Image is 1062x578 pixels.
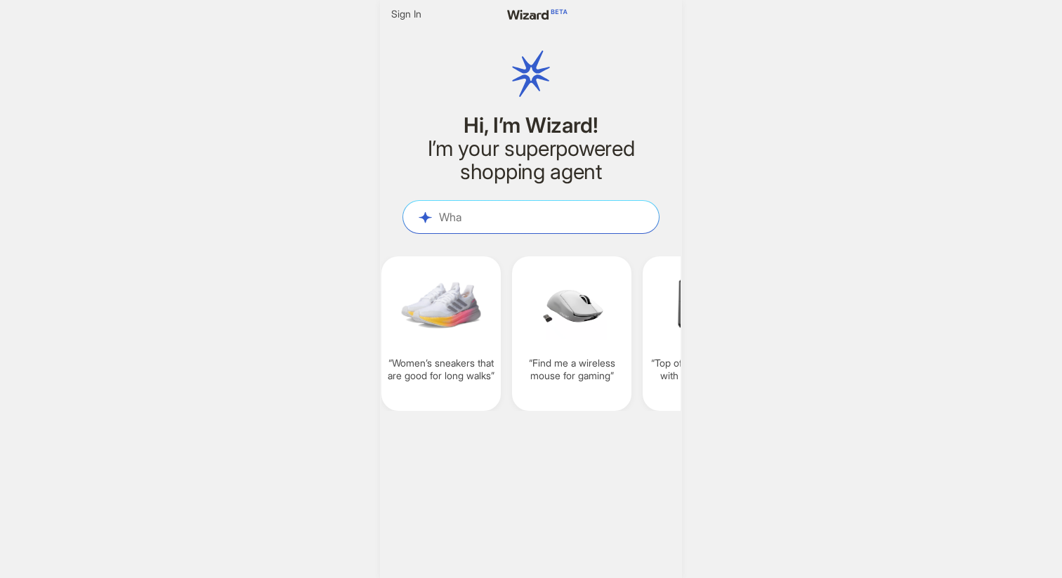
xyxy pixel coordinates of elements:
img: Find%20me%20a%20wireless%20mouse%20for%20gaming-715c5ba0.png [518,265,626,346]
div: Women’s sneakers that are good for long walks [381,256,501,411]
q: Find me a wireless mouse for gaming [518,357,626,382]
img: Top%20of%20the%20line%20air%20fryer%20with%20large%20capacity-d8b2d60f.png [648,265,756,346]
span: Sign In [391,8,421,20]
img: Women's%20sneakers%20that%20are%20good%20for%20long%20walks-b9091598.png [387,265,495,346]
div: Top of the line air fryer with large capacity [643,256,762,411]
h1: Hi, I’m Wizard! [402,114,660,137]
div: Find me a wireless mouse for gaming [512,256,631,411]
button: Sign In [386,6,427,22]
h2: I’m your superpowered shopping agent [402,137,660,183]
q: Women’s sneakers that are good for long walks [387,357,495,382]
q: Top of the line air fryer with large capacity [648,357,756,382]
